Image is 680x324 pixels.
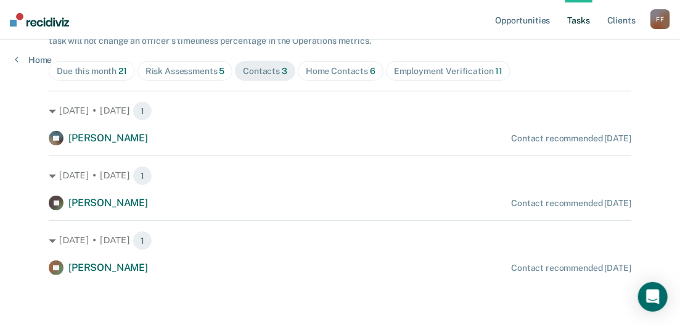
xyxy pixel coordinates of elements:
[68,132,148,144] span: [PERSON_NAME]
[650,9,670,29] button: FF
[10,13,69,27] img: Recidiviz
[650,9,670,29] div: F F
[118,66,127,76] span: 21
[282,66,287,76] span: 3
[145,66,225,77] div: Risk Assessments
[638,282,668,312] div: Open Intercom Messenger
[68,262,148,273] span: [PERSON_NAME]
[511,198,631,209] div: Contact recommended [DATE]
[394,66,502,77] div: Employment Verification
[15,54,52,65] a: Home
[133,166,152,186] span: 1
[68,197,148,209] span: [PERSON_NAME]
[133,231,152,251] span: 1
[511,263,631,273] div: Contact recommended [DATE]
[306,66,375,77] div: Home Contacts
[496,66,503,76] span: 11
[49,101,631,121] div: [DATE] • [DATE] 1
[219,66,224,76] span: 5
[370,66,375,76] span: 6
[57,66,127,77] div: Due this month
[243,66,287,77] div: Contacts
[49,231,631,251] div: [DATE] • [DATE] 1
[511,133,631,144] div: Contact recommended [DATE]
[133,101,152,121] span: 1
[49,166,631,186] div: [DATE] • [DATE] 1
